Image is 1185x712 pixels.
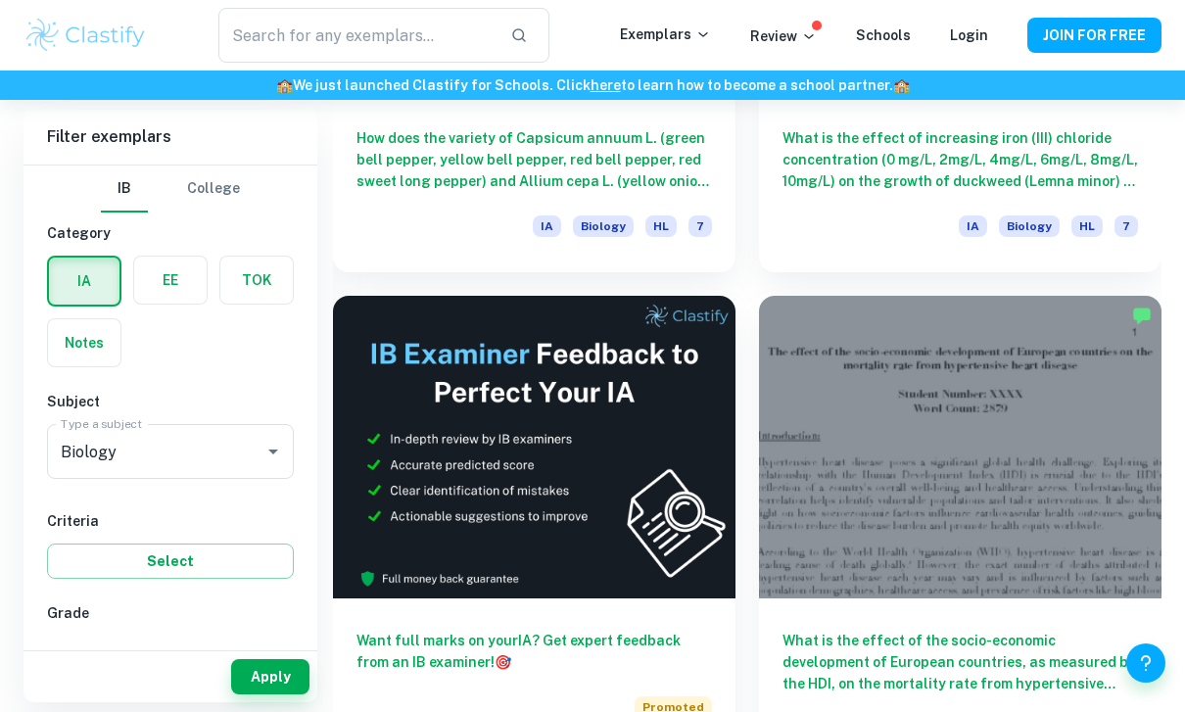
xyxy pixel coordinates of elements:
[47,391,294,412] h6: Subject
[356,127,712,192] h6: How does the variety of Capsicum annuum L. (green bell pepper, yellow bell pepper, red bell peppe...
[101,166,148,213] button: IB
[1132,306,1152,325] img: Marked
[893,77,910,93] span: 🏫
[276,77,293,93] span: 🏫
[134,257,207,304] button: EE
[187,166,240,213] button: College
[101,166,240,213] div: Filter type choice
[1027,18,1161,53] button: JOIN FOR FREE
[24,110,317,165] h6: Filter exemplars
[782,127,1138,192] h6: What is the effect of increasing iron (III) chloride concentration (0 mg/L, 2mg/L, 4mg/L, 6mg/L, ...
[950,27,988,43] a: Login
[533,215,561,237] span: IA
[49,258,119,305] button: IA
[645,215,677,237] span: HL
[782,630,1138,694] h6: What is the effect of the socio-economic development of European countries, as measured by the HD...
[750,25,817,47] p: Review
[333,296,735,597] img: Thumbnail
[218,8,494,63] input: Search for any exemplars...
[220,257,293,304] button: TOK
[591,77,621,93] a: here
[47,544,294,579] button: Select
[856,27,911,43] a: Schools
[1126,643,1165,683] button: Help and Feedback
[620,24,711,45] p: Exemplars
[4,74,1181,96] h6: We just launched Clastify for Schools. Click to learn how to become a school partner.
[999,215,1060,237] span: Biology
[1071,215,1103,237] span: HL
[47,222,294,244] h6: Category
[231,659,309,694] button: Apply
[61,415,142,432] label: Type a subject
[688,215,712,237] span: 7
[495,654,511,670] span: 🎯
[573,215,634,237] span: Biology
[48,319,120,366] button: Notes
[356,630,712,673] h6: Want full marks on your IA ? Get expert feedback from an IB examiner!
[959,215,987,237] span: IA
[1114,215,1138,237] span: 7
[47,602,294,624] h6: Grade
[47,510,294,532] h6: Criteria
[24,16,148,55] img: Clastify logo
[260,438,287,465] button: Open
